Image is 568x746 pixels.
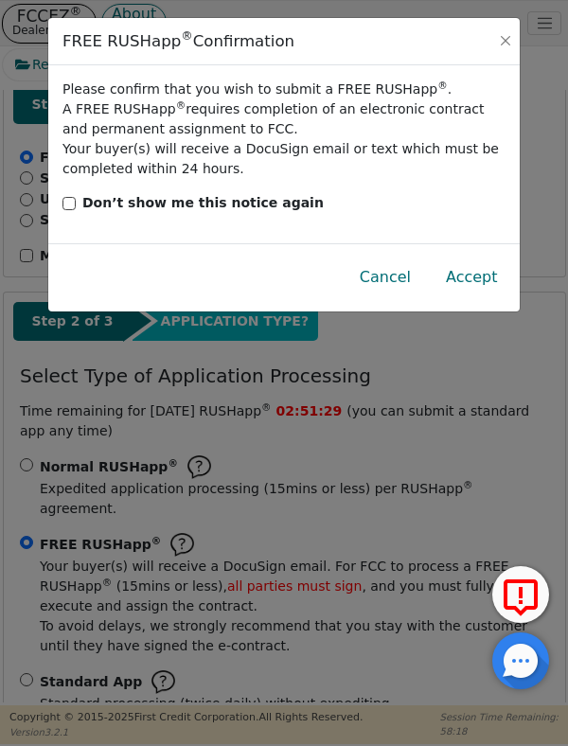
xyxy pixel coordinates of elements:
p: Don’t show me this notice again [82,193,324,213]
div: FREE RUSHapp Confirmation [62,32,294,51]
button: Cancel [345,256,426,299]
sup: ® [181,28,192,43]
div: Please confirm that you wish to submit a FREE RUSHapp . A FREE RUSHapp requires completion of an ... [62,80,506,179]
button: Accept [431,256,513,299]
sup: ® [437,80,448,91]
button: Close [496,31,515,50]
sup: ® [176,99,186,111]
button: Report Error to FCC [492,566,549,623]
